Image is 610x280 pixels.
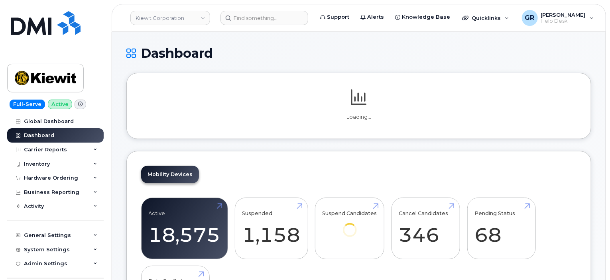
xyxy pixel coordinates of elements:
h1: Dashboard [126,46,591,60]
a: Pending Status 68 [474,202,528,255]
a: Mobility Devices [141,166,199,183]
a: Active 18,575 [149,202,220,255]
a: Suspend Candidates [323,202,377,248]
a: Suspended 1,158 [242,202,301,255]
a: Cancel Candidates 346 [399,202,453,255]
p: Loading... [141,114,577,121]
